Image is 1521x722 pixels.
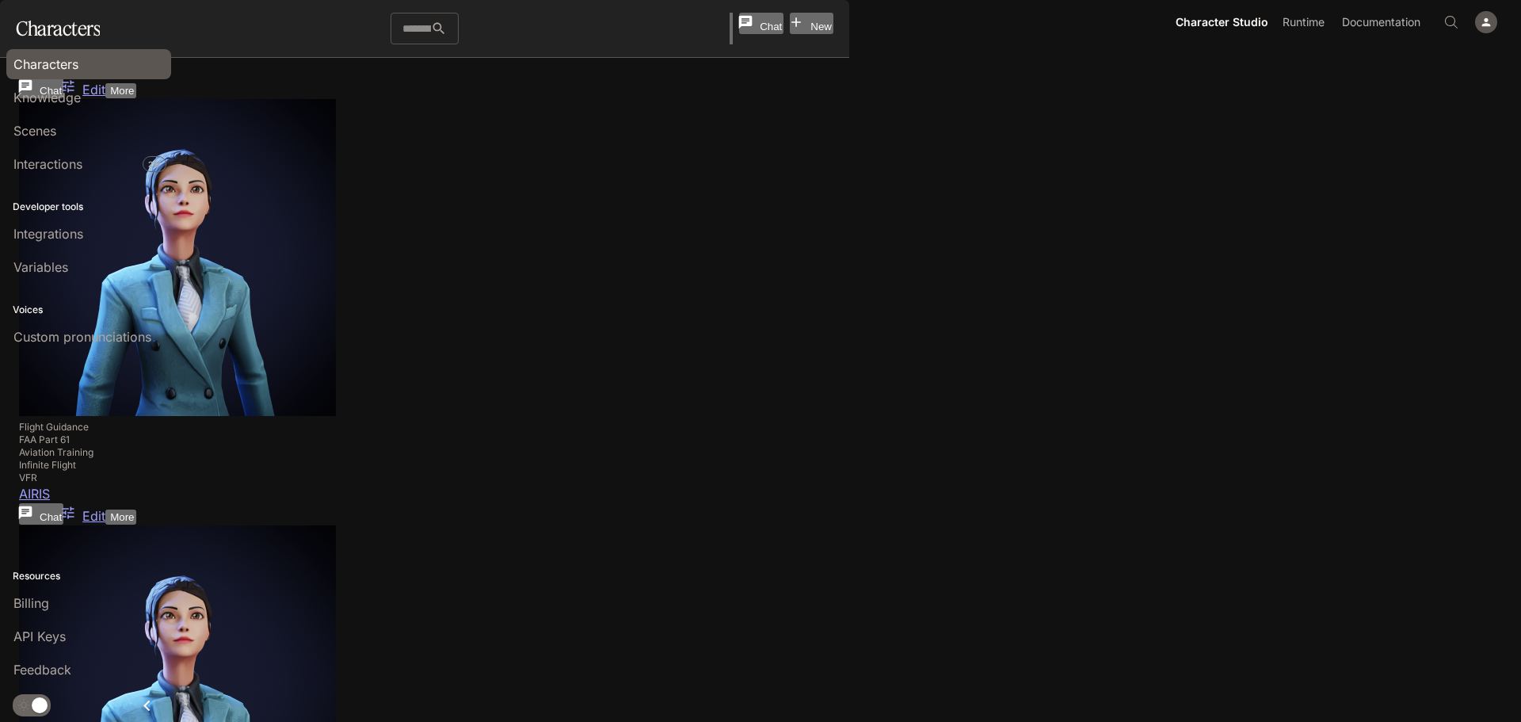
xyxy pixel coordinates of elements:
[1435,6,1467,38] button: Open Command Menu
[19,459,830,472] p: Infinite Flight
[16,13,100,44] h1: Characters
[1276,6,1334,38] a: Runtime
[19,99,336,416] img: AIRIS
[19,434,830,446] p: FAA Part 61
[1176,13,1268,32] span: Character Studio
[19,421,830,434] p: Flight Guidance
[1342,13,1420,32] span: Documentation
[19,472,830,484] p: VFR
[739,13,783,34] button: Chat
[1283,13,1325,32] span: Runtime
[19,446,830,459] p: Aviation Training
[1169,6,1275,38] a: Character Studio
[1336,6,1432,38] a: Documentation
[790,13,833,34] button: New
